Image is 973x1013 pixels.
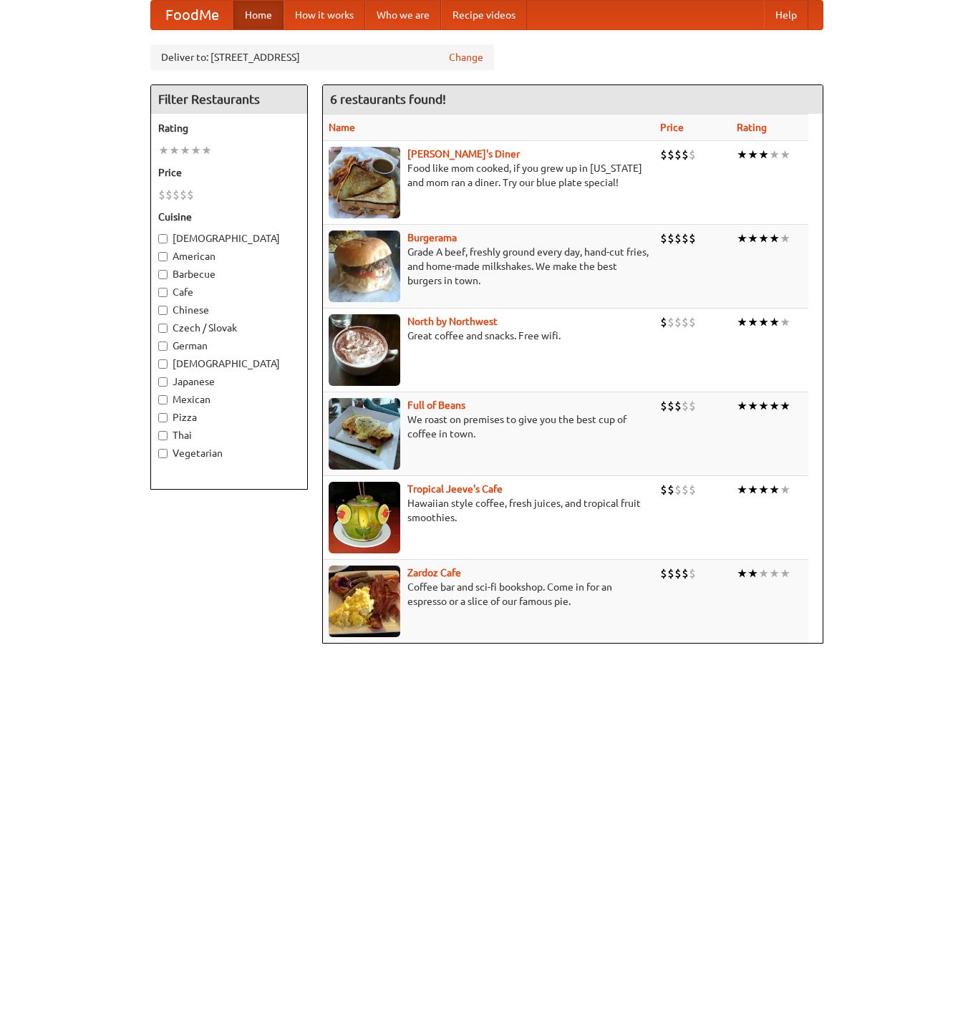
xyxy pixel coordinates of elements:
[158,231,300,246] label: [DEMOGRAPHIC_DATA]
[682,314,689,330] li: $
[660,147,667,163] li: $
[780,482,790,498] li: ★
[407,148,520,160] a: [PERSON_NAME]'s Diner
[151,1,233,29] a: FoodMe
[190,142,201,158] li: ★
[158,339,300,353] label: German
[329,122,355,133] a: Name
[682,398,689,414] li: $
[158,324,168,333] input: Czech / Slovak
[747,482,758,498] li: ★
[747,566,758,581] li: ★
[674,398,682,414] li: $
[329,580,649,609] p: Coffee bar and sci-fi bookshop. Come in for an espresso or a slice of our famous pie.
[747,231,758,246] li: ★
[329,147,400,218] img: sallys.jpg
[284,1,365,29] a: How it works
[769,398,780,414] li: ★
[180,142,190,158] li: ★
[407,483,503,495] a: Tropical Jeeve's Cafe
[158,431,168,440] input: Thai
[737,566,747,581] li: ★
[737,482,747,498] li: ★
[682,147,689,163] li: $
[158,285,300,299] label: Cafe
[689,147,696,163] li: $
[329,161,649,190] p: Food like mom cooked, if you grew up in [US_STATE] and mom ran a diner. Try our blue plate special!
[667,231,674,246] li: $
[689,231,696,246] li: $
[158,252,168,261] input: American
[737,314,747,330] li: ★
[682,482,689,498] li: $
[769,231,780,246] li: ★
[158,392,300,407] label: Mexican
[769,482,780,498] li: ★
[329,398,400,470] img: beans.jpg
[158,341,168,351] input: German
[737,231,747,246] li: ★
[780,566,790,581] li: ★
[758,231,769,246] li: ★
[674,231,682,246] li: $
[201,142,212,158] li: ★
[165,187,173,203] li: $
[158,428,300,442] label: Thai
[150,44,494,70] div: Deliver to: [STREET_ADDRESS]
[158,165,300,180] h5: Price
[158,187,165,203] li: $
[158,321,300,335] label: Czech / Slovak
[780,398,790,414] li: ★
[737,398,747,414] li: ★
[158,413,168,422] input: Pizza
[158,288,168,297] input: Cafe
[667,147,674,163] li: $
[449,50,483,64] a: Change
[329,314,400,386] img: north.jpg
[158,449,168,458] input: Vegetarian
[689,482,696,498] li: $
[158,357,300,371] label: [DEMOGRAPHIC_DATA]
[158,303,300,317] label: Chinese
[660,122,684,133] a: Price
[674,482,682,498] li: $
[747,398,758,414] li: ★
[674,147,682,163] li: $
[158,234,168,243] input: [DEMOGRAPHIC_DATA]
[329,329,649,343] p: Great coffee and snacks. Free wifi.
[780,147,790,163] li: ★
[660,482,667,498] li: $
[407,316,498,327] b: North by Northwest
[780,231,790,246] li: ★
[173,187,180,203] li: $
[682,566,689,581] li: $
[758,147,769,163] li: ★
[329,412,649,441] p: We roast on premises to give you the best cup of coffee in town.
[407,567,461,578] a: Zardoz Cafe
[674,314,682,330] li: $
[158,359,168,369] input: [DEMOGRAPHIC_DATA]
[660,398,667,414] li: $
[158,395,168,404] input: Mexican
[667,398,674,414] li: $
[747,314,758,330] li: ★
[689,314,696,330] li: $
[689,398,696,414] li: $
[758,566,769,581] li: ★
[180,187,187,203] li: $
[329,245,649,288] p: Grade A beef, freshly ground every day, hand-cut fries, and home-made milkshakes. We make the bes...
[682,231,689,246] li: $
[407,232,457,243] a: Burgerama
[169,142,180,158] li: ★
[764,1,808,29] a: Help
[769,147,780,163] li: ★
[667,566,674,581] li: $
[365,1,441,29] a: Who we are
[158,121,300,135] h5: Rating
[158,210,300,224] h5: Cuisine
[158,306,168,315] input: Chinese
[660,314,667,330] li: $
[407,399,465,411] a: Full of Beans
